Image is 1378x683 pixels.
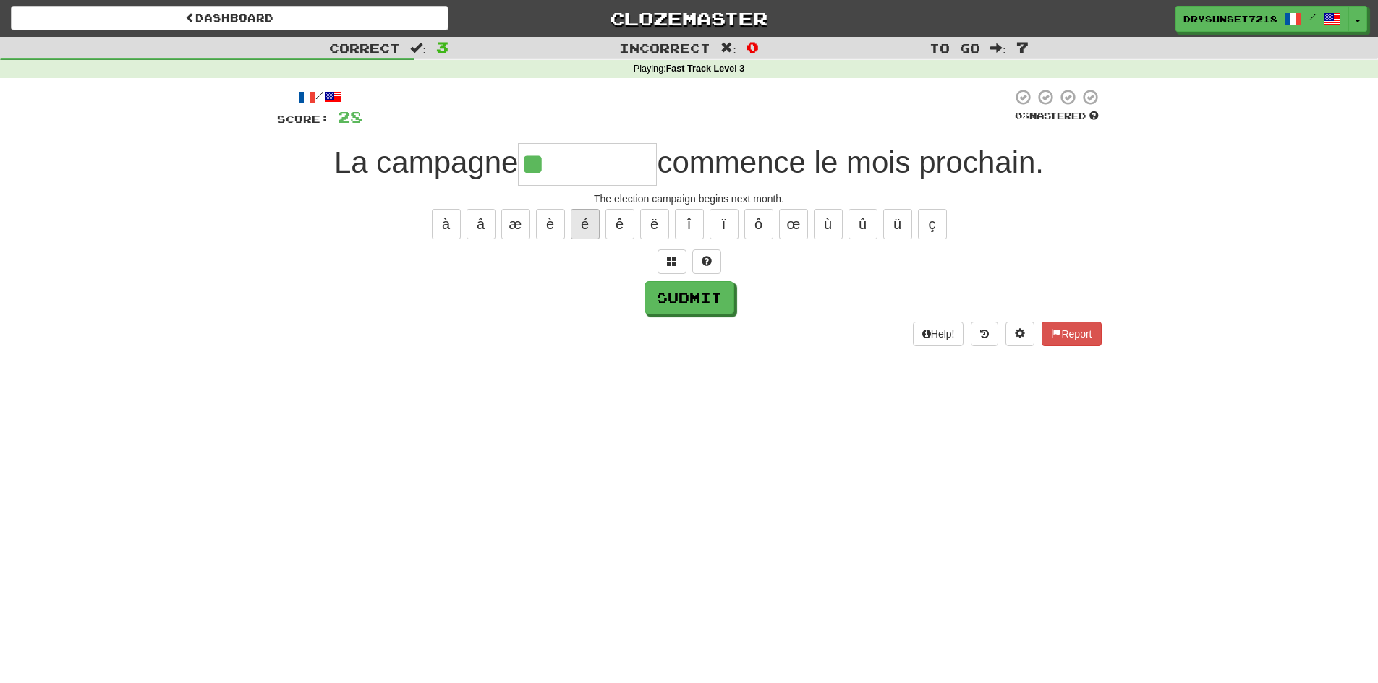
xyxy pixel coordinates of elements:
[675,209,704,239] button: î
[1183,12,1277,25] span: DrySunset7218
[744,209,773,239] button: ô
[658,249,686,274] button: Switch sentence to multiple choice alt+p
[814,209,843,239] button: ù
[1016,38,1029,56] span: 7
[913,322,964,346] button: Help!
[410,42,426,54] span: :
[536,209,565,239] button: è
[436,38,448,56] span: 3
[971,322,998,346] button: Round history (alt+y)
[720,42,736,54] span: :
[710,209,739,239] button: ï
[930,40,980,55] span: To go
[640,209,669,239] button: ë
[692,249,721,274] button: Single letter hint - you only get 1 per sentence and score half the points! alt+h
[1042,322,1101,346] button: Report
[571,209,600,239] button: é
[334,145,519,179] span: La campagne
[1175,6,1349,32] a: DrySunset7218 /
[747,38,759,56] span: 0
[883,209,912,239] button: ü
[657,145,1044,179] span: commence le mois prochain.
[277,113,329,125] span: Score:
[779,209,808,239] button: œ
[432,209,461,239] button: à
[11,6,448,30] a: Dashboard
[605,209,634,239] button: ê
[277,192,1102,206] div: The election campaign begins next month.
[1309,12,1317,22] span: /
[619,40,710,55] span: Incorrect
[666,64,745,74] strong: Fast Track Level 3
[501,209,530,239] button: æ
[1015,110,1029,121] span: 0 %
[338,108,362,126] span: 28
[470,6,908,31] a: Clozemaster
[645,281,734,314] button: Submit
[990,42,1006,54] span: :
[849,209,877,239] button: û
[329,40,400,55] span: Correct
[277,88,362,106] div: /
[1012,110,1102,123] div: Mastered
[918,209,947,239] button: ç
[467,209,496,239] button: â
